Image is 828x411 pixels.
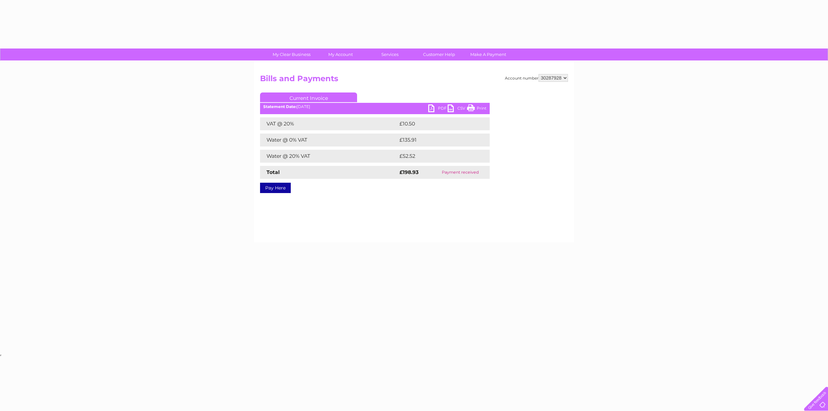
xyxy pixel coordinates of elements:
a: Current Invoice [260,92,357,102]
a: Services [363,49,417,60]
a: CSV [448,104,467,114]
a: Customer Help [412,49,466,60]
a: My Account [314,49,367,60]
td: £52.52 [398,150,476,163]
strong: £198.93 [399,169,419,175]
td: Payment received [431,166,490,179]
a: My Clear Business [265,49,318,60]
td: Water @ 20% VAT [260,150,398,163]
a: Pay Here [260,183,291,193]
b: Statement Date: [263,104,297,109]
a: Make A Payment [462,49,515,60]
td: VAT @ 20% [260,117,398,130]
div: Account number [505,74,568,82]
td: £135.91 [398,134,477,146]
a: PDF [428,104,448,114]
h2: Bills and Payments [260,74,568,86]
div: [DATE] [260,104,490,109]
td: Water @ 0% VAT [260,134,398,146]
strong: Total [267,169,280,175]
a: Print [467,104,486,114]
td: £10.50 [398,117,476,130]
